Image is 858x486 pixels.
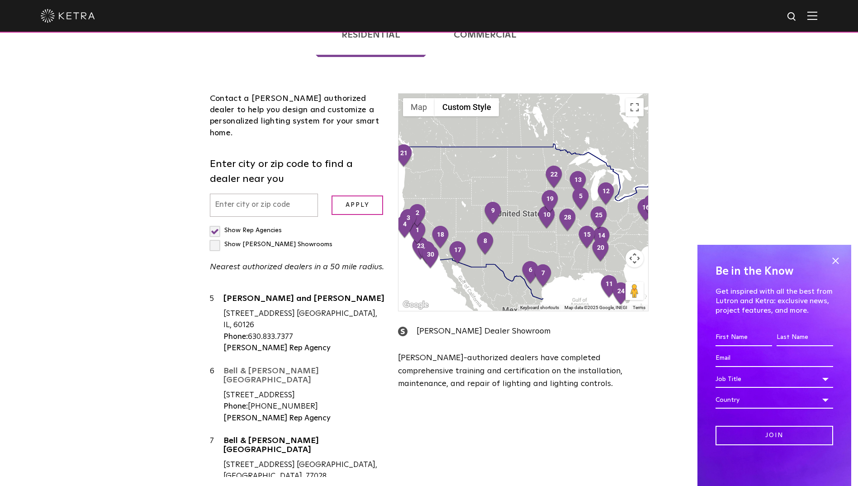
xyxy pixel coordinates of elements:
[612,282,630,306] div: 24
[398,325,648,338] div: [PERSON_NAME] Dealer Showroom
[398,327,408,336] img: showroom_icon.png
[408,221,427,245] div: 1
[401,299,431,311] a: Open this area in Google Maps (opens a new window)
[428,13,543,57] a: Commercial
[448,241,467,265] div: 17
[636,198,655,223] div: 16
[642,194,661,219] div: 27
[210,194,318,217] input: Enter city or zip code
[223,308,385,331] div: [STREET_ADDRESS] [GEOGRAPHIC_DATA], IL, 60126
[534,264,553,288] div: 7
[210,241,332,248] label: Show [PERSON_NAME] Showrooms
[521,261,540,285] div: 6
[210,157,385,187] label: Enter city or zip code to find a dealer near you
[589,206,608,230] div: 25
[223,390,385,401] div: [STREET_ADDRESS]
[223,403,248,410] strong: Phone:
[484,201,502,226] div: 9
[223,344,331,352] strong: [PERSON_NAME] Rep Agency
[41,9,95,23] img: ketra-logo-2019-white
[394,144,413,168] div: 21
[398,352,648,391] p: [PERSON_NAME]-authorized dealers have completed comprehensive training and certification on the i...
[807,11,817,20] img: Hamburger%20Nav.svg
[408,204,427,228] div: 2
[223,459,385,482] div: [STREET_ADDRESS] [GEOGRAPHIC_DATA], [GEOGRAPHIC_DATA], 77028
[600,275,619,299] div: 11
[571,187,590,211] div: 5
[537,205,556,230] div: 10
[223,295,385,306] a: [PERSON_NAME] and [PERSON_NAME]
[578,225,597,250] div: 15
[223,401,385,413] div: [PHONE_NUMBER]
[476,232,495,256] div: 8
[545,165,564,190] div: 22
[417,241,436,265] div: 29
[395,215,414,239] div: 4
[223,331,385,343] div: 630.833.7377
[716,287,833,315] p: Get inspired with all the best from Lutron and Ketra: exclusive news, project features, and more.
[626,249,644,267] button: Map camera controls
[435,98,499,116] button: Custom Style
[716,263,833,280] h4: Be in the Know
[626,98,644,116] button: Toggle fullscreen view
[431,225,450,250] div: 18
[626,282,644,300] button: Drag Pegman onto the map to open Street View
[787,11,798,23] img: search icon
[399,209,418,233] div: 3
[633,305,645,310] a: Terms (opens in new tab)
[564,305,627,310] span: Map data ©2025 Google, INEGI
[520,305,559,311] button: Keyboard shortcuts
[597,182,616,206] div: 12
[223,333,248,341] strong: Phone:
[403,98,435,116] button: Show street map
[716,426,833,445] input: Join
[592,226,611,251] div: 14
[411,237,430,261] div: 23
[401,299,431,311] img: Google
[716,329,772,346] input: First Name
[569,171,588,195] div: 13
[223,437,385,457] a: Bell & [PERSON_NAME][GEOGRAPHIC_DATA]
[591,238,610,263] div: 20
[316,13,426,57] a: Residential
[223,367,385,387] a: Bell & [PERSON_NAME][GEOGRAPHIC_DATA]
[223,415,331,422] strong: [PERSON_NAME] Rep Agency
[210,293,223,354] div: 5
[210,227,282,233] label: Show Rep Agencies
[716,371,833,388] div: Job Title
[540,190,559,214] div: 19
[210,366,223,424] div: 6
[421,245,440,270] div: 30
[777,329,833,346] input: Last Name
[210,93,385,139] div: Contact a [PERSON_NAME] authorized dealer to help you design and customize a personalized lightin...
[558,208,577,233] div: 28
[332,195,383,215] input: Apply
[210,261,385,274] p: Nearest authorized dealers in a 50 mile radius.
[716,391,833,409] div: Country
[716,350,833,367] input: Email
